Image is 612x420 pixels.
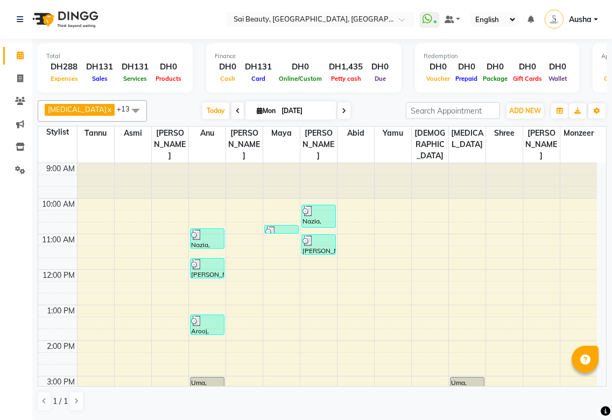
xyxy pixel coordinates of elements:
[510,75,545,82] span: Gift Cards
[46,61,82,73] div: DH288
[453,75,480,82] span: Prepaid
[40,270,77,281] div: 12:00 PM
[27,4,101,34] img: logo
[507,103,544,118] button: ADD NEW
[509,107,541,115] span: ADD NEW
[215,52,393,61] div: Finance
[545,61,571,73] div: DH0
[191,315,224,334] div: Arooj, TK06, 01:15 PM-01:50 PM, Eyebrow Threading
[191,258,224,278] div: [PERSON_NAME], TK07, 11:40 AM-12:15 PM, Eyebrow Threading (DH25)
[44,163,77,174] div: 9:00 AM
[486,127,523,140] span: shree
[300,127,337,163] span: [PERSON_NAME]
[202,102,229,119] span: Today
[569,14,592,25] span: Ausha
[191,229,224,248] div: Nazia, TK02, 10:50 AM-11:25 AM, Eyebrow Threading (DH25)
[337,127,374,140] span: Abid
[276,61,325,73] div: DH0
[78,127,114,140] span: Tannu
[38,127,77,138] div: Stylist
[45,341,77,352] div: 2:00 PM
[189,127,226,140] span: Anu
[153,61,184,73] div: DH0
[121,75,150,82] span: Services
[45,305,77,317] div: 1:00 PM
[424,52,571,61] div: Redemption
[191,377,224,412] div: Uma, TK04, 03:00 PM-03:00 PM, Half Leg (Bottom) Waxing
[53,396,68,407] span: 1 / 1
[276,75,325,82] span: Online/Custom
[424,75,453,82] span: Voucher
[254,107,278,115] span: Mon
[40,234,77,246] div: 11:00 AM
[449,127,486,151] span: [MEDICAL_DATA]
[406,102,500,119] input: Search Appointment
[115,127,151,140] span: Asmi
[45,376,77,388] div: 3:00 PM
[510,61,545,73] div: DH0
[325,61,367,73] div: DH1,435
[215,61,241,73] div: DH0
[241,61,276,73] div: DH131
[367,61,393,73] div: DH0
[117,104,138,113] span: +13
[278,103,332,119] input: 2025-09-01
[265,226,298,233] div: [PERSON_NAME], TK05, 10:45 AM-11:00 AM, face massage 15 min (DH30)
[523,127,560,163] span: [PERSON_NAME]
[152,127,188,163] span: [PERSON_NAME]
[372,75,389,82] span: Due
[153,75,184,82] span: Products
[412,127,448,163] span: [DEMOGRAPHIC_DATA]
[453,61,480,73] div: DH0
[451,377,484,400] div: Uma, TK04, 03:00 PM-03:40 PM, Mani/Pedi (Without Colour)
[82,61,117,73] div: DH131
[302,205,335,227] div: Nazia, TK02, 10:10 AM-10:50 AM, Full Body Massage (60min)
[480,61,510,73] div: DH0
[560,127,597,140] span: Monzeer
[217,75,238,82] span: Cash
[480,75,510,82] span: Package
[107,105,111,114] a: x
[117,61,153,73] div: DH131
[263,127,300,140] span: maya
[546,75,569,82] span: Wallet
[567,377,601,409] iframe: chat widget
[424,61,453,73] div: DH0
[46,52,184,61] div: Total
[375,127,411,140] span: Yamu
[226,127,263,163] span: [PERSON_NAME]
[328,75,364,82] span: Petty cash
[40,199,77,210] div: 10:00 AM
[249,75,268,82] span: Card
[48,105,107,114] span: [MEDICAL_DATA]
[89,75,110,82] span: Sales
[302,235,335,254] div: [PERSON_NAME], TK05, 11:00 AM-11:35 AM, Eyebrow Threading (DH25)
[48,75,81,82] span: Expenses
[545,10,564,29] img: Ausha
